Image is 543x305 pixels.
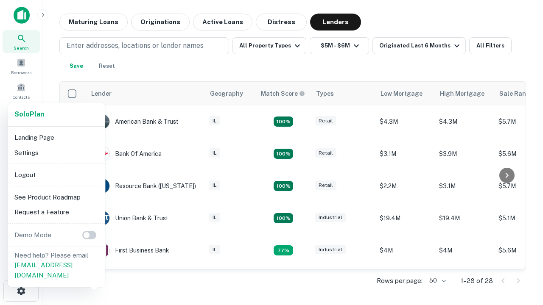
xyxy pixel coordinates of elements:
li: See Product Roadmap [11,190,102,205]
strong: Solo Plan [14,110,44,118]
li: Settings [11,145,102,161]
a: [EMAIL_ADDRESS][DOMAIN_NAME] [14,261,73,279]
li: Logout [11,167,102,183]
iframe: Chat Widget [501,210,543,251]
p: Demo Mode [11,230,55,240]
li: Request a Feature [11,205,102,220]
p: Need help? Please email [14,250,98,280]
li: Landing Page [11,130,102,145]
a: SoloPlan [14,109,44,119]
